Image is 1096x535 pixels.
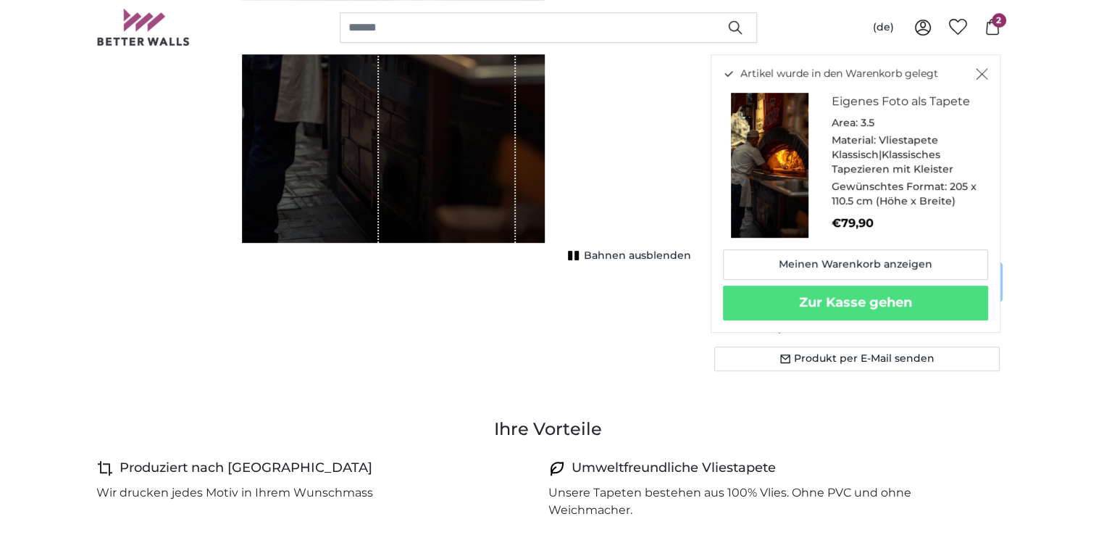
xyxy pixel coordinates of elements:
span: 205 x 110.5 cm (Höhe x Breite) [832,180,976,207]
span: Gewünschtes Format: [832,180,947,193]
span: 3.5 [861,116,874,129]
button: Produkt per E-Mail senden [714,347,1000,371]
button: Schließen [976,67,988,81]
p: €79,90 [832,215,976,232]
p: Unsere Tapeten bestehen aus 100% Vlies. Ohne PVC und ohne Weichmacher. [548,484,989,519]
button: Zur Kasse gehen [723,286,988,320]
span: Material: [832,133,876,146]
h4: Produziert nach [GEOGRAPHIC_DATA] [120,458,372,478]
span: 2 [992,13,1006,28]
p: Wir drucken jedes Motiv in Ihrem Wunschmass [96,484,373,502]
h4: Umweltfreundliche Vliestapete [572,458,776,478]
img: personalised-photo [723,93,817,238]
span: Area: [832,116,858,129]
h3: Eigenes Foto als Tapete [832,93,976,110]
button: (de) [861,14,905,41]
a: Meinen Warenkorb anzeigen [723,249,988,280]
span: Artikel wurde in den Warenkorb gelegt [740,67,938,81]
h3: Ihre Vorteile [96,418,1000,441]
button: Bahnen ausblenden [564,246,691,266]
div: Artikel wurde in den Warenkorb gelegt [711,54,1000,333]
span: Vliestapete Klassisch|Klassisches Tapezieren mit Kleister [832,133,953,175]
span: Bahnen ausblenden [584,249,691,263]
img: Betterwalls [96,9,191,46]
